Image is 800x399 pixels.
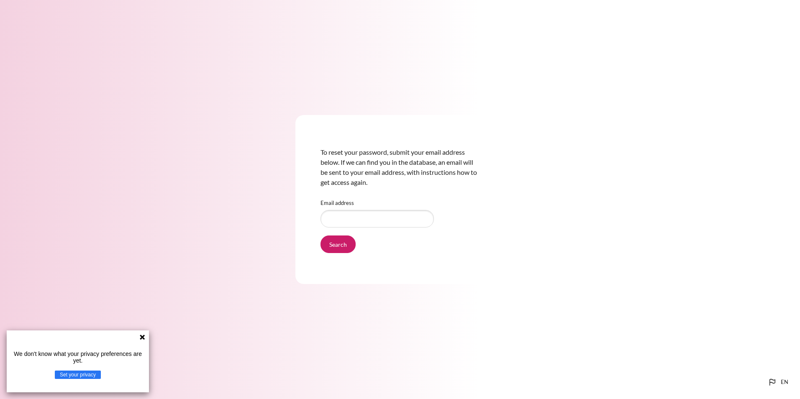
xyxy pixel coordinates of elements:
[321,235,356,253] input: Search
[764,374,792,391] button: Languages
[321,199,354,206] label: Email address
[55,371,101,379] button: Set your privacy
[321,141,479,194] div: To reset your password, submit your email address below. If we can find you in the database, an e...
[781,378,788,386] span: en
[10,350,146,364] p: We don't know what your privacy preferences are yet.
